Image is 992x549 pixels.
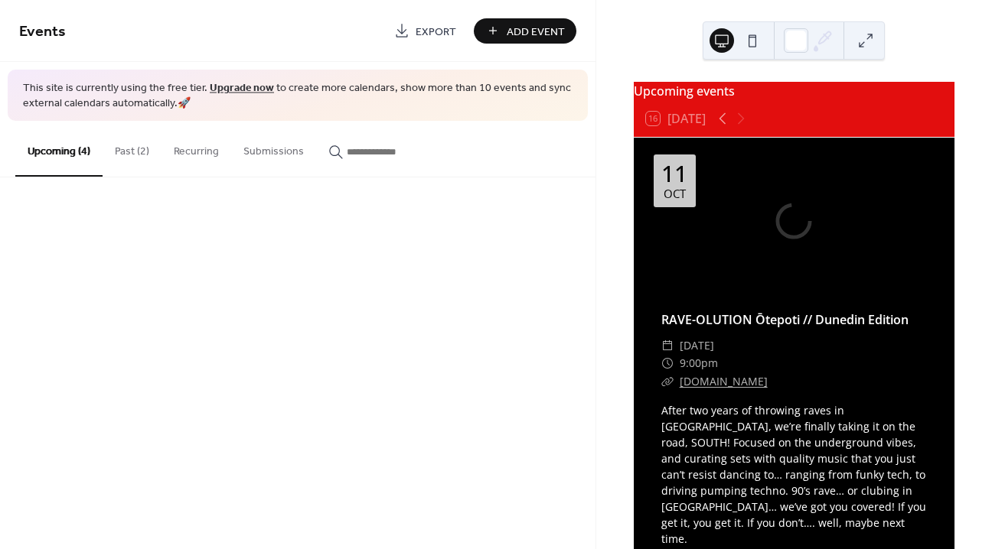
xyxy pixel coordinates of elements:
button: Add Event [474,18,576,44]
div: ​ [661,372,674,391]
div: Oct [664,188,686,200]
span: 9:00pm [680,354,718,372]
span: This site is currently using the free tier. to create more calendars, show more than 10 events an... [23,81,573,111]
div: ​ [661,336,674,355]
span: Export [416,24,456,40]
a: Upgrade now [210,78,274,99]
div: ​ [661,354,674,372]
span: Add Event [507,24,565,40]
button: Upcoming (4) [15,121,103,177]
span: Events [19,17,66,47]
a: Export [383,18,468,44]
button: Submissions [231,121,316,175]
a: [DOMAIN_NAME] [680,374,768,388]
div: 11 [661,162,687,185]
button: Past (2) [103,121,162,175]
div: Upcoming events [634,82,954,100]
div: After two years of throwing raves in [GEOGRAPHIC_DATA], we’re finally taking it on the road, SOUT... [646,402,942,547]
a: RAVE-OLUTION Ōtepoti // Dunedin Edition [661,311,909,328]
button: Recurring [162,121,231,175]
span: [DATE] [680,336,714,355]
